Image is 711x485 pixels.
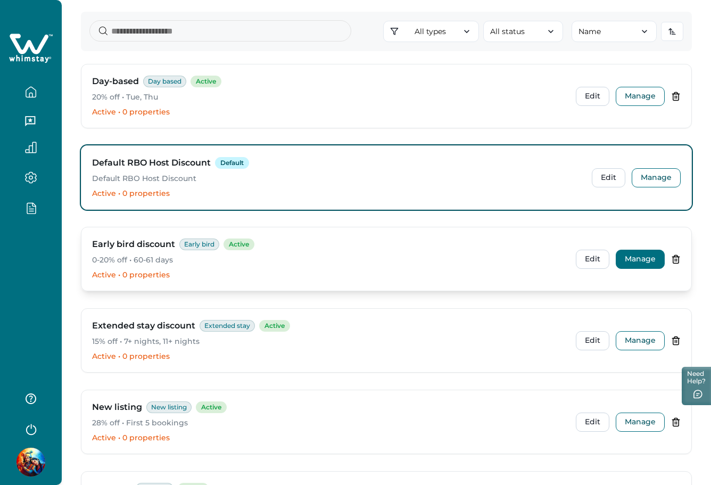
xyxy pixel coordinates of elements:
[259,320,290,332] span: Active
[146,401,192,413] span: New listing
[92,157,211,169] h3: Default RBO Host Discount
[576,250,609,269] button: Edit
[92,238,175,251] h3: Early bird discount
[616,87,665,106] button: Manage
[92,433,567,443] p: Active • 0 properties
[224,239,254,250] span: Active
[92,418,567,429] p: 28% off • First 5 bookings
[616,413,665,432] button: Manage
[92,174,583,184] p: Default RBO Host Discount
[576,87,609,106] button: Edit
[191,76,221,87] span: Active
[92,401,142,414] h3: New listing
[616,250,665,269] button: Manage
[92,92,567,103] p: 20% off • Tue, Thu
[143,76,186,87] span: Day based
[576,413,609,432] button: Edit
[92,270,567,281] p: Active • 0 properties
[16,448,45,476] img: Whimstay Host
[92,188,583,199] p: Active • 0 properties
[92,336,567,347] p: 15% off • 7+ nights, 11+ nights
[92,255,567,266] p: 0-20% off • 60-61 days
[92,351,567,362] p: Active • 0 properties
[576,331,609,350] button: Edit
[616,331,665,350] button: Manage
[92,75,139,88] h3: Day-based
[200,320,255,332] span: Extended stay
[179,239,219,250] span: Early bird
[92,107,567,118] p: Active • 0 properties
[92,319,195,332] h3: Extended stay discount
[215,157,249,169] span: Default
[592,168,625,187] button: Edit
[632,168,681,187] button: Manage
[196,401,227,413] span: Active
